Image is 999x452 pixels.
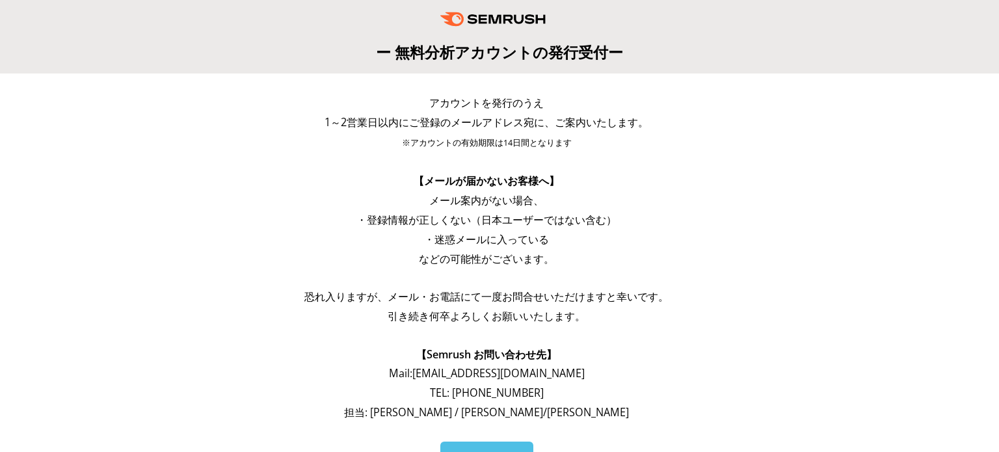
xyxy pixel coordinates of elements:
span: 恐れ入りますが、メール・お電話にて一度お問合せいただけますと幸いです。 [304,289,669,304]
span: TEL: [PHONE_NUMBER] [430,386,544,400]
span: ー 無料分析アカウントの発行受付ー [376,42,623,62]
span: 引き続き何卒よろしくお願いいたします。 [388,309,585,323]
span: などの可能性がございます。 [419,252,554,266]
span: 担当: [PERSON_NAME] / [PERSON_NAME]/[PERSON_NAME] [344,405,629,419]
span: メール案内がない場合、 [429,193,544,207]
span: ・迷惑メールに入っている [424,232,549,246]
span: 【メールが届かないお客様へ】 [414,174,559,188]
span: アカウントを発行のうえ [429,96,544,110]
span: 1～2営業日以内にご登録のメールアドレス宛に、ご案内いたします。 [325,115,648,129]
span: ※アカウントの有効期限は14日間となります [402,137,572,148]
span: 【Semrush お問い合わせ先】 [416,347,557,362]
span: Mail: [EMAIL_ADDRESS][DOMAIN_NAME] [389,366,585,380]
span: ・登録情報が正しくない（日本ユーザーではない含む） [356,213,617,227]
